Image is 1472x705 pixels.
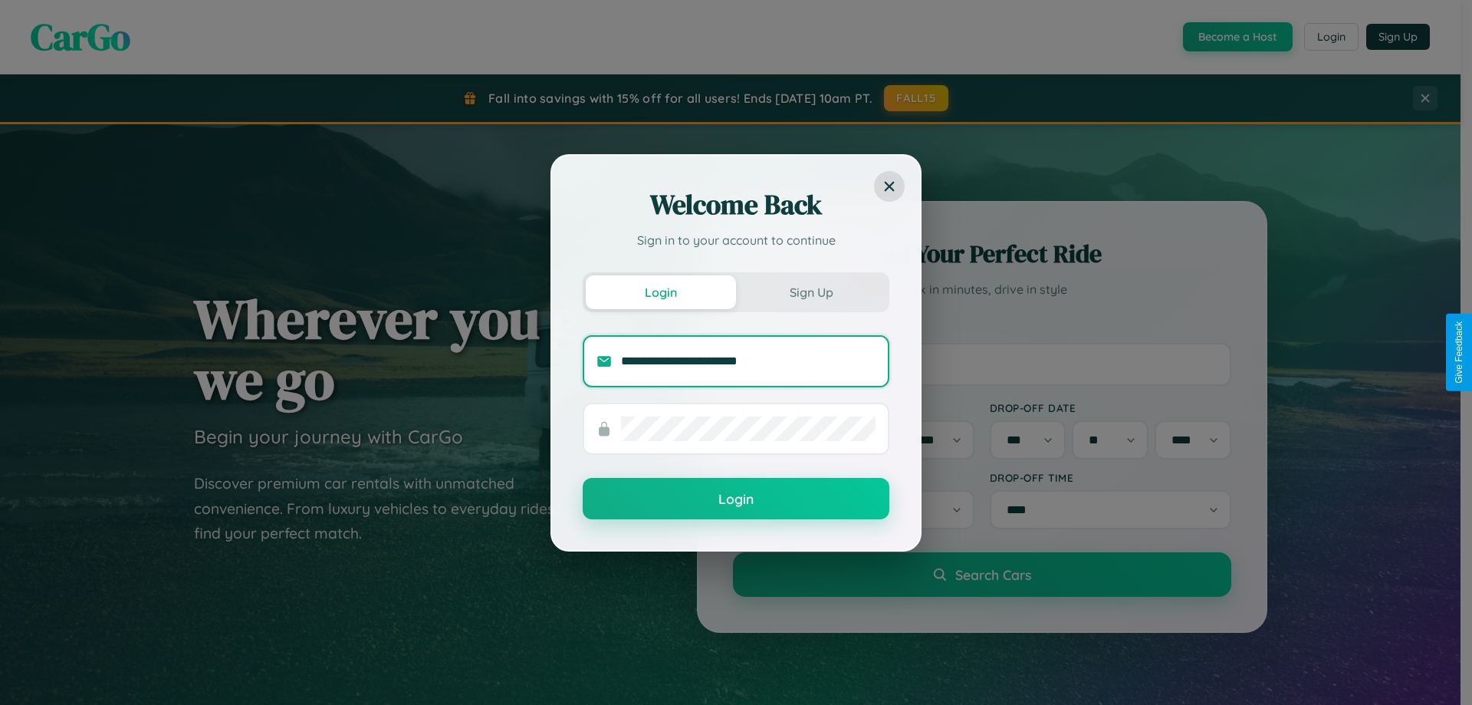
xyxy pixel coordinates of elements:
[736,275,886,309] button: Sign Up
[583,231,889,249] p: Sign in to your account to continue
[583,186,889,223] h2: Welcome Back
[586,275,736,309] button: Login
[1454,321,1464,384] div: Give Feedback
[583,478,889,519] button: Login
